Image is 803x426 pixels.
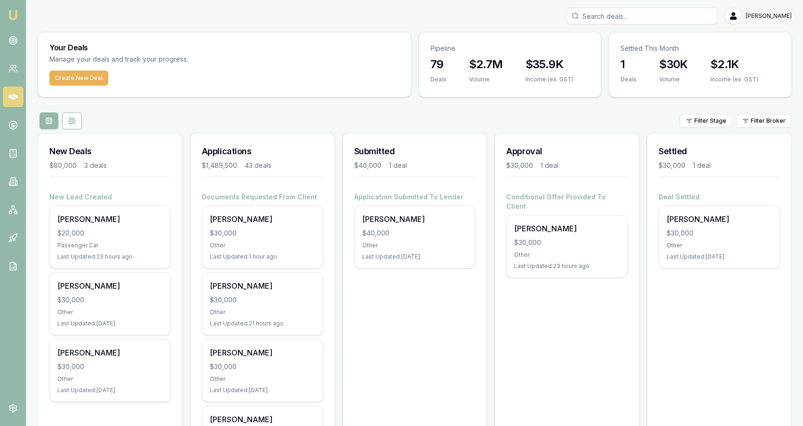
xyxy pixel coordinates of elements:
div: Income (ex. GST) [525,76,573,83]
div: $30,000 [514,238,620,247]
div: Last Updated: 1 hour ago [210,253,315,260]
div: Income (ex. GST) [710,76,758,83]
div: Last Updated: 23 hours ago [57,253,163,260]
div: $40,000 [362,229,468,238]
div: [PERSON_NAME] [57,213,163,225]
h3: Applications [202,145,323,158]
div: 1 deal [693,161,711,170]
button: Filter Stage [680,114,732,127]
h3: Approval [506,145,628,158]
div: Last Updated: [DATE] [57,387,163,394]
div: Volume [469,76,503,83]
div: Other [210,375,315,383]
h3: Submitted [354,145,476,158]
div: $40,000 [354,161,382,170]
div: $1,489,500 [202,161,237,170]
div: [PERSON_NAME] [362,213,468,225]
div: $30,000 [210,229,315,238]
h3: Settled [659,145,780,158]
div: [PERSON_NAME] [210,280,315,292]
div: Deals [430,76,446,83]
h3: $2.7M [469,57,503,72]
div: $30,000 [57,295,163,305]
span: Filter Stage [694,117,726,125]
h4: Conditional Offer Provided To Client [506,192,628,211]
div: $80,000 [49,161,77,170]
div: 3 deals [84,161,107,170]
div: [PERSON_NAME] [514,223,620,234]
p: Pipeline [430,44,590,53]
h3: $2.1K [710,57,758,72]
h3: $30K [659,57,688,72]
h3: Your Deals [49,44,399,51]
div: $30,000 [667,229,772,238]
div: $30,000 [57,362,163,371]
div: Last Updated: [DATE] [667,253,772,260]
div: $30,000 [210,362,315,371]
div: $30,000 [506,161,533,170]
div: 1 deal [389,161,407,170]
div: Last Updated: [DATE] [57,320,163,327]
img: emu-icon-u.png [8,9,19,21]
div: 1 deal [541,161,558,170]
button: Filter Broker [736,114,792,127]
div: [PERSON_NAME] [57,347,163,358]
h4: Deal Settled [659,192,780,202]
span: Filter Broker [751,117,786,125]
div: Volume [659,76,688,83]
div: Other [210,308,315,316]
div: Last Updated: [DATE] [362,253,468,260]
div: Deals [620,76,636,83]
p: Settled This Month [620,44,780,53]
h4: Application Submitted To Lender [354,192,476,202]
p: Manage your deals and track your progress. [49,54,290,65]
div: $20,000 [57,229,163,238]
div: Last Updated: [DATE] [210,387,315,394]
div: Other [667,242,772,249]
div: Passenger Car [57,242,163,249]
button: Create New Deal [49,71,108,86]
div: Other [57,375,163,383]
div: 43 deals [245,161,271,170]
h4: New Lead Created [49,192,171,202]
div: Other [57,308,163,316]
div: Other [210,242,315,249]
span: [PERSON_NAME] [746,12,792,20]
input: Search deals [567,8,717,24]
h3: New Deals [49,145,171,158]
div: [PERSON_NAME] [210,347,315,358]
div: Other [514,251,620,259]
h4: Documents Requested From Client [202,192,323,202]
h3: 1 [620,57,636,72]
div: Last Updated: 23 hours ago [514,262,620,270]
div: [PERSON_NAME] [210,414,315,425]
div: $30,000 [659,161,685,170]
div: [PERSON_NAME] [667,213,772,225]
h3: $35.9K [525,57,573,72]
div: Last Updated: 21 hours ago [210,320,315,327]
div: Other [362,242,468,249]
div: $30,000 [210,295,315,305]
h3: 79 [430,57,446,72]
div: [PERSON_NAME] [210,213,315,225]
div: [PERSON_NAME] [57,280,163,292]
